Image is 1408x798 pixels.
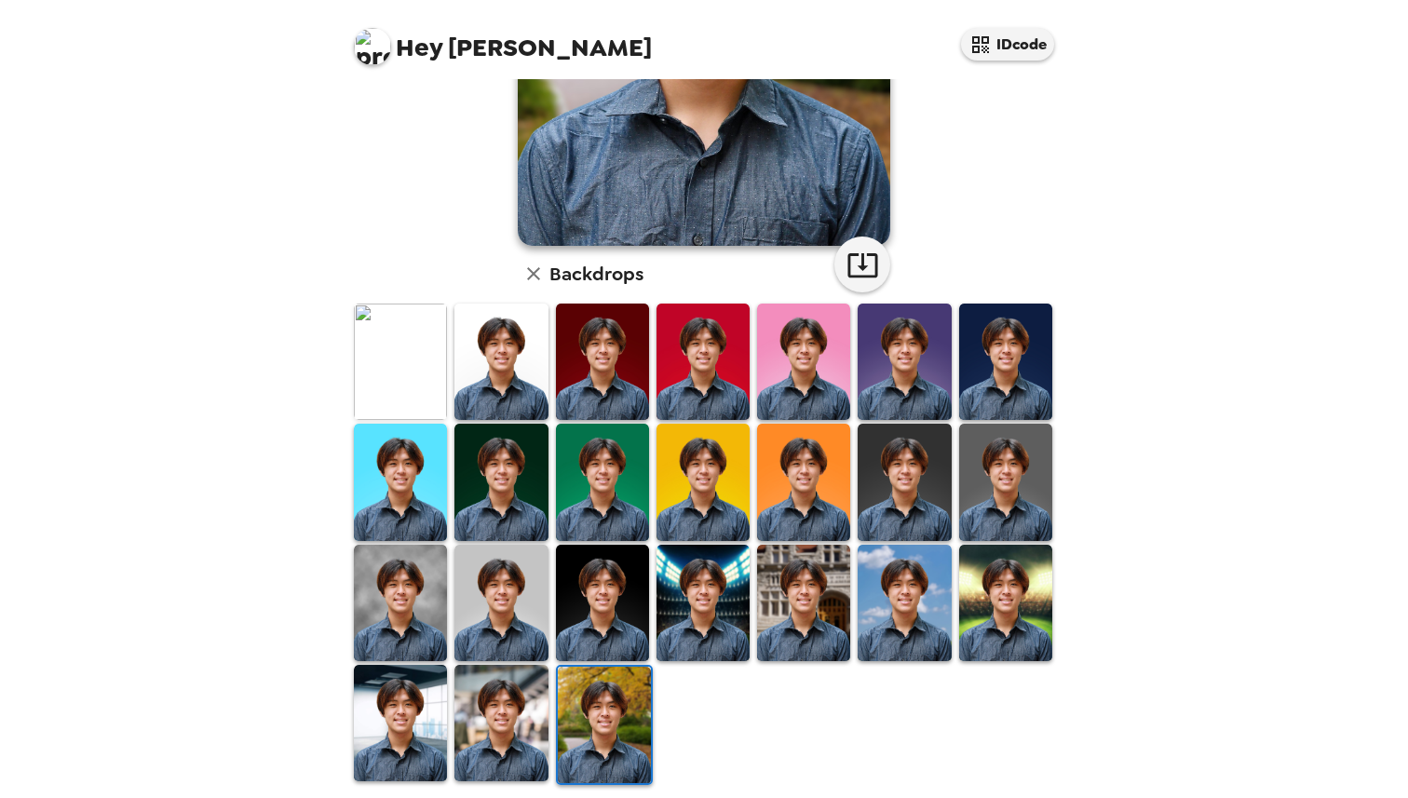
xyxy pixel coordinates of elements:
[354,304,447,420] img: Original
[354,28,391,65] img: profile pic
[396,31,442,64] span: Hey
[961,28,1054,61] button: IDcode
[354,19,652,61] span: [PERSON_NAME]
[549,259,643,289] h6: Backdrops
